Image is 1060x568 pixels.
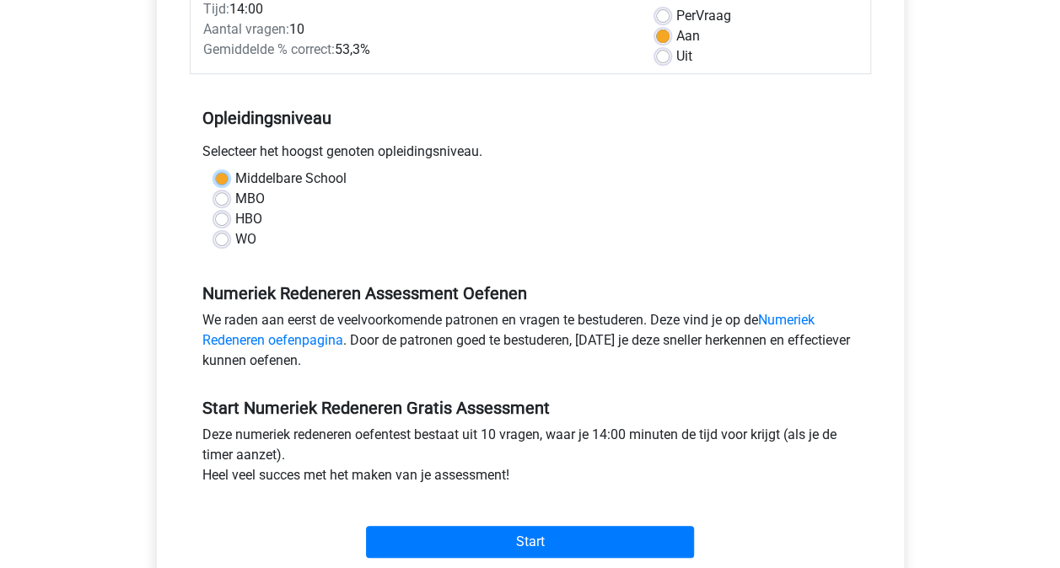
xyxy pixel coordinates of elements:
[191,19,643,40] div: 10
[203,1,229,17] span: Tijd:
[676,8,696,24] span: Per
[235,189,265,209] label: MBO
[202,283,858,303] h5: Numeriek Redeneren Assessment Oefenen
[676,46,692,67] label: Uit
[676,26,700,46] label: Aan
[203,21,289,37] span: Aantal vragen:
[235,229,256,249] label: WO
[203,41,335,57] span: Gemiddelde % correct:
[676,6,731,26] label: Vraag
[202,398,858,418] h5: Start Numeriek Redeneren Gratis Assessment
[190,425,871,492] div: Deze numeriek redeneren oefentest bestaat uit 10 vragen, waar je 14:00 minuten de tijd voor krijg...
[202,101,858,135] h5: Opleidingsniveau
[235,169,347,189] label: Middelbare School
[190,310,871,378] div: We raden aan eerst de veelvoorkomende patronen en vragen te bestuderen. Deze vind je op de . Door...
[366,526,694,558] input: Start
[190,142,871,169] div: Selecteer het hoogst genoten opleidingsniveau.
[202,312,815,348] a: Numeriek Redeneren oefenpagina
[191,40,643,60] div: 53,3%
[235,209,262,229] label: HBO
